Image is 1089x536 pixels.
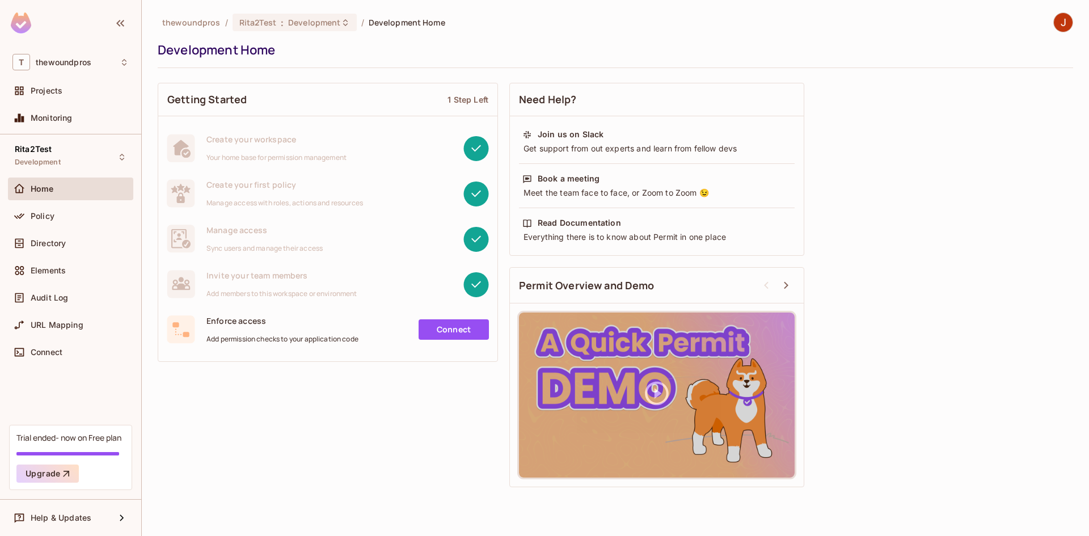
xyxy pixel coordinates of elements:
span: Development Home [369,17,445,28]
span: Rita2Test [15,145,52,154]
span: Audit Log [31,293,68,302]
li: / [225,17,228,28]
span: Create your workspace [206,134,347,145]
span: Elements [31,266,66,275]
button: Upgrade [16,465,79,483]
span: Sync users and manage their access [206,244,323,253]
span: Permit Overview and Demo [519,278,655,293]
div: Join us on Slack [538,129,603,140]
span: Your home base for permission management [206,153,347,162]
li: / [361,17,364,28]
img: SReyMgAAAABJRU5ErkJggg== [11,12,31,33]
span: Projects [31,86,62,95]
div: 1 Step Left [448,94,488,105]
a: Connect [419,319,489,340]
span: Need Help? [519,92,577,107]
span: Enforce access [206,315,358,326]
div: Trial ended- now on Free plan [16,432,121,443]
span: Policy [31,212,54,221]
div: Read Documentation [538,217,621,229]
div: Meet the team face to face, or Zoom to Zoom 😉 [522,187,791,199]
div: Get support from out experts and learn from fellow devs [522,143,791,154]
span: Workspace: thewoundpros [36,58,91,67]
span: Create your first policy [206,179,363,190]
span: Help & Updates [31,513,91,522]
span: Monitoring [31,113,73,123]
span: URL Mapping [31,320,83,330]
span: Directory [31,239,66,248]
span: Home [31,184,54,193]
span: Manage access [206,225,323,235]
span: Getting Started [167,92,247,107]
span: the active workspace [162,17,221,28]
div: Everything there is to know about Permit in one place [522,231,791,243]
span: Connect [31,348,62,357]
div: Book a meeting [538,173,600,184]
img: Javier Amador [1054,13,1073,32]
span: : [280,18,284,27]
span: Development [288,17,340,28]
span: Rita2Test [239,17,276,28]
span: Invite your team members [206,270,357,281]
span: Development [15,158,61,167]
span: Manage access with roles, actions and resources [206,199,363,208]
span: Add permission checks to your application code [206,335,358,344]
span: T [12,54,30,70]
span: Add members to this workspace or environment [206,289,357,298]
div: Development Home [158,41,1067,58]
